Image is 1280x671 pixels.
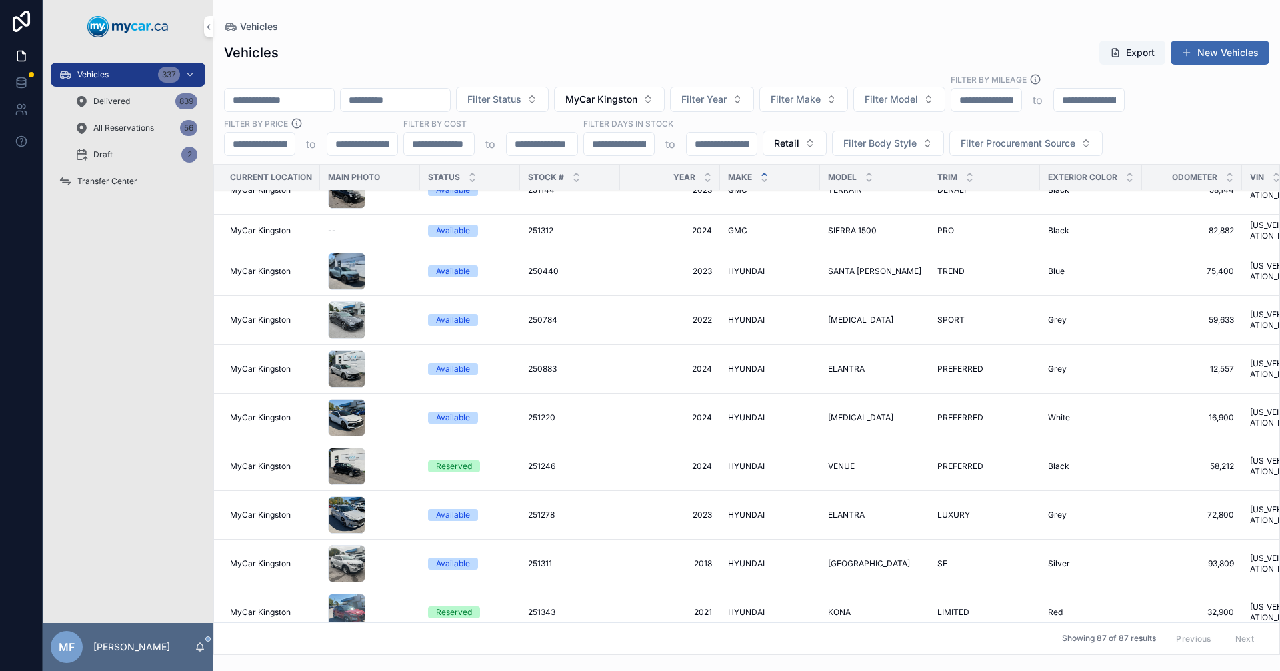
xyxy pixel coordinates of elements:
[937,607,969,618] span: LIMITED
[528,172,564,183] span: Stock #
[937,225,1032,236] a: PRO
[728,266,765,277] span: HYUNDAI
[728,412,812,423] a: HYUNDAI
[728,315,812,325] a: HYUNDAI
[67,89,205,113] a: Delivered839
[828,315,893,325] span: [MEDICAL_DATA]
[628,558,712,569] a: 2018
[230,510,312,520] a: MyCar Kingston
[1048,558,1134,569] a: Silver
[728,225,747,236] span: GMC
[828,364,921,374] a: ELANTRA
[1150,364,1234,374] a: 12,557
[583,117,673,129] label: Filter Days In Stock
[832,131,944,156] button: Select Button
[230,315,291,325] span: MyCar Kingston
[224,20,278,33] a: Vehicles
[230,558,312,569] a: MyCar Kingston
[1048,412,1134,423] a: White
[828,558,921,569] a: [GEOGRAPHIC_DATA]
[828,315,921,325] a: [MEDICAL_DATA]
[230,510,291,520] span: MyCar Kingston
[628,510,712,520] a: 2023
[937,510,970,520] span: LUXURY
[1048,315,1134,325] a: Grey
[428,412,512,424] a: Available
[628,607,712,618] a: 2021
[565,93,637,106] span: MyCar Kingston
[180,120,197,136] div: 56
[1150,558,1234,569] a: 93,809
[1048,266,1134,277] a: Blue
[230,266,312,277] a: MyCar Kingston
[428,509,512,521] a: Available
[230,607,291,618] span: MyCar Kingston
[628,225,712,236] a: 2024
[87,16,169,37] img: App logo
[937,266,965,277] span: TREND
[528,461,612,472] a: 251246
[937,412,1032,423] a: PREFERRED
[828,266,921,277] a: SANTA [PERSON_NAME]
[230,172,312,183] span: Current Location
[828,172,857,183] span: Model
[181,147,197,163] div: 2
[728,510,812,520] a: HYUNDAI
[436,460,472,472] div: Reserved
[528,364,557,374] span: 250883
[230,558,291,569] span: MyCar Kingston
[428,172,460,183] span: Status
[728,225,812,236] a: GMC
[961,137,1075,150] span: Filter Procurement Source
[436,558,470,570] div: Available
[728,461,812,472] a: HYUNDAI
[937,461,983,472] span: PREFERRED
[230,461,291,472] span: MyCar Kingston
[937,315,1032,325] a: SPORT
[1171,41,1269,65] button: New Vehicles
[1048,364,1134,374] a: Grey
[937,225,954,236] span: PRO
[528,510,612,520] a: 251278
[828,607,921,618] a: KONA
[1150,607,1234,618] span: 32,900
[628,315,712,325] a: 2022
[937,461,1032,472] a: PREFERRED
[670,87,754,112] button: Select Button
[240,20,278,33] span: Vehicles
[1048,266,1065,277] span: Blue
[728,558,812,569] a: HYUNDAI
[554,87,665,112] button: Select Button
[1150,412,1234,423] a: 16,900
[759,87,848,112] button: Select Button
[1048,315,1067,325] span: Grey
[230,364,312,374] a: MyCar Kingston
[528,558,552,569] span: 251311
[93,640,170,654] p: [PERSON_NAME]
[1048,510,1067,520] span: Grey
[937,315,965,325] span: SPORT
[77,69,109,80] span: Vehicles
[628,412,712,423] span: 2024
[937,510,1032,520] a: LUXURY
[728,558,765,569] span: HYUNDAI
[1150,266,1234,277] span: 75,400
[67,116,205,140] a: All Reservations56
[1048,364,1067,374] span: Grey
[528,607,555,618] span: 251343
[728,172,752,183] span: Make
[224,43,279,62] h1: Vehicles
[436,509,470,521] div: Available
[1150,461,1234,472] a: 58,212
[428,225,512,237] a: Available
[937,607,1032,618] a: LIMITED
[628,461,712,472] span: 2024
[230,266,291,277] span: MyCar Kingston
[428,460,512,472] a: Reserved
[1048,461,1069,472] span: Black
